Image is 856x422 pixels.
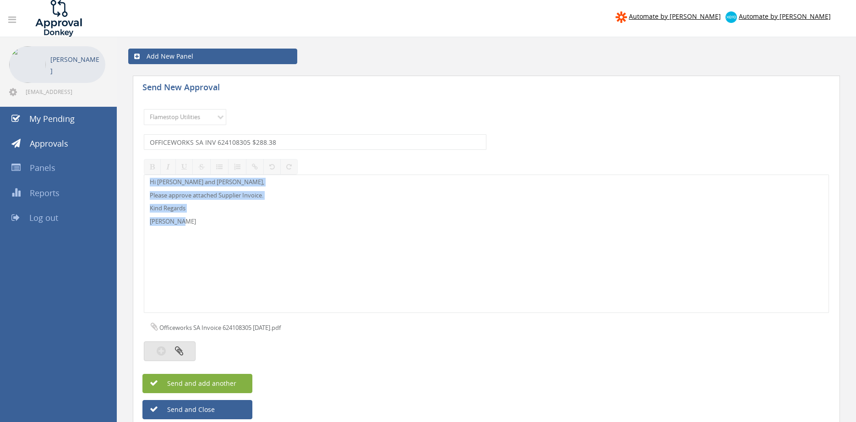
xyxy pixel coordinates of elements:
[150,217,823,226] p: [PERSON_NAME]
[128,49,297,64] a: Add New Panel
[147,379,236,388] span: Send and add another
[144,159,161,175] button: Bold
[50,54,101,77] p: [PERSON_NAME]
[159,323,281,332] span: Officeworks SA Invoice 624108305 [DATE].pdf
[150,191,823,200] p: Please approve attached Supplier Invoice.
[150,204,823,213] p: Kind Regards
[144,134,486,150] input: Subject
[30,187,60,198] span: Reports
[150,178,823,186] p: Hi [PERSON_NAME] and [PERSON_NAME],
[280,159,298,175] button: Redo
[725,11,737,23] img: xero-logo.png
[142,83,303,94] h5: Send New Approval
[629,12,721,21] span: Automate by [PERSON_NAME]
[29,212,58,223] span: Log out
[30,138,68,149] span: Approvals
[142,374,252,393] button: Send and add another
[246,159,264,175] button: Insert / edit link
[616,11,627,23] img: zapier-logomark.png
[26,88,104,95] span: [EMAIL_ADDRESS][DOMAIN_NAME]
[29,113,75,124] span: My Pending
[30,162,55,173] span: Panels
[160,159,176,175] button: Italic
[263,159,281,175] button: Undo
[175,159,193,175] button: Underline
[142,400,252,419] button: Send and Close
[228,159,246,175] button: Ordered List
[739,12,831,21] span: Automate by [PERSON_NAME]
[210,159,229,175] button: Unordered List
[192,159,211,175] button: Strikethrough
